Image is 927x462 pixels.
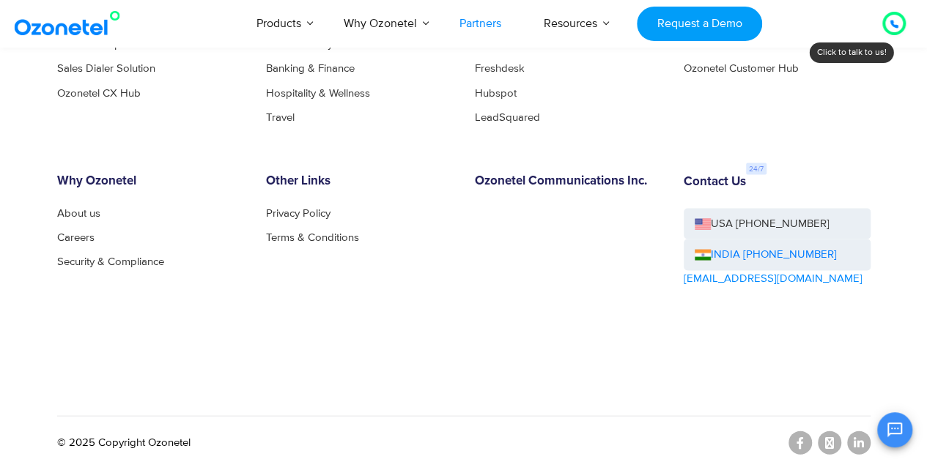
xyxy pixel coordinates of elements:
a: LeadSquared [475,111,540,122]
a: USA [PHONE_NUMBER] [684,208,871,239]
h6: Other Links [266,174,453,188]
a: Ozonetel CX Hub [57,87,141,98]
a: Sales Dialer Solution [57,63,155,74]
a: Travel [266,111,295,122]
a: About us [57,207,100,218]
a: Hospitality & Wellness [266,87,370,98]
img: ind-flag.png [695,249,711,260]
a: INDIA [PHONE_NUMBER] [695,246,837,263]
a: Ozonetel Customer Hub [684,63,799,74]
a: HIPAA Compliant Call Center [57,39,195,50]
a: Request a Demo [637,7,762,41]
a: Careers [57,231,95,242]
button: Open chat [877,412,912,447]
a: Salesforce [475,39,525,50]
img: us-flag.png [695,218,711,229]
h6: Contact Us [684,174,746,189]
a: Security & Compliance [57,256,164,267]
h6: Ozonetel Communications Inc. [475,174,662,188]
a: [EMAIL_ADDRESS][DOMAIN_NAME] [684,270,863,287]
a: Hubspot [475,87,517,98]
a: Customer Stories [684,39,766,50]
h6: Why Ozonetel [57,174,244,188]
a: Banking & Finance [266,63,355,74]
a: Freshdesk [475,63,525,74]
p: © 2025 Copyright Ozonetel [57,434,191,451]
a: Privacy Policy [266,207,330,218]
a: Terms & Conditions [266,231,359,242]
